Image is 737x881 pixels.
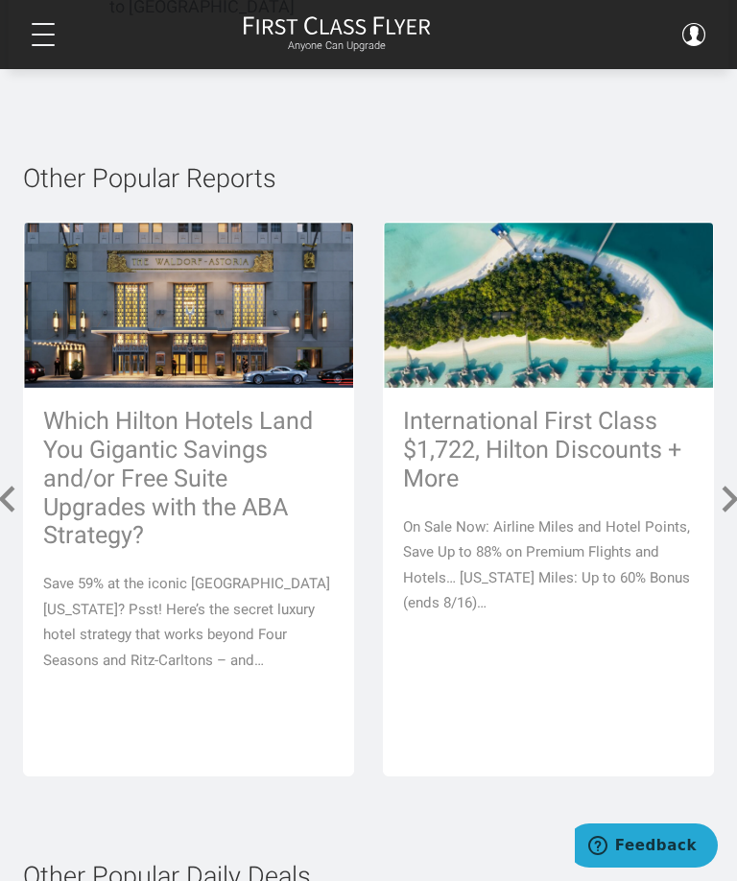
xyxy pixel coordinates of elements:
[43,407,334,551] h3: Which Hilton Hotels Land You Gigantic Savings and/or Free Suite Upgrades with the ABA Strategy?
[383,222,714,775] a: International First Class $1,722, Hilton Discounts + More On Sale Now: Airline Miles and Hotel Po...
[43,571,334,673] p: Save 59% at the iconic [GEOGRAPHIC_DATA] [US_STATE]? Psst! Here’s the secret luxury hotel strateg...
[403,514,694,616] p: On Sale Now: Airline Miles and Hotel Points, Save Up to 88% on Premium Flights and Hotels… [US_ST...
[575,823,718,871] iframe: Opens a widget where you can find more information
[243,15,431,36] img: First Class Flyer
[243,39,431,53] small: Anyone Can Upgrade
[23,165,714,194] h2: Other Popular Reports
[403,407,694,493] h3: International First Class $1,722, Hilton Discounts + More
[243,15,431,54] a: First Class FlyerAnyone Can Upgrade
[23,222,354,775] a: Which Hilton Hotels Land You Gigantic Savings and/or Free Suite Upgrades with the ABA Strategy? S...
